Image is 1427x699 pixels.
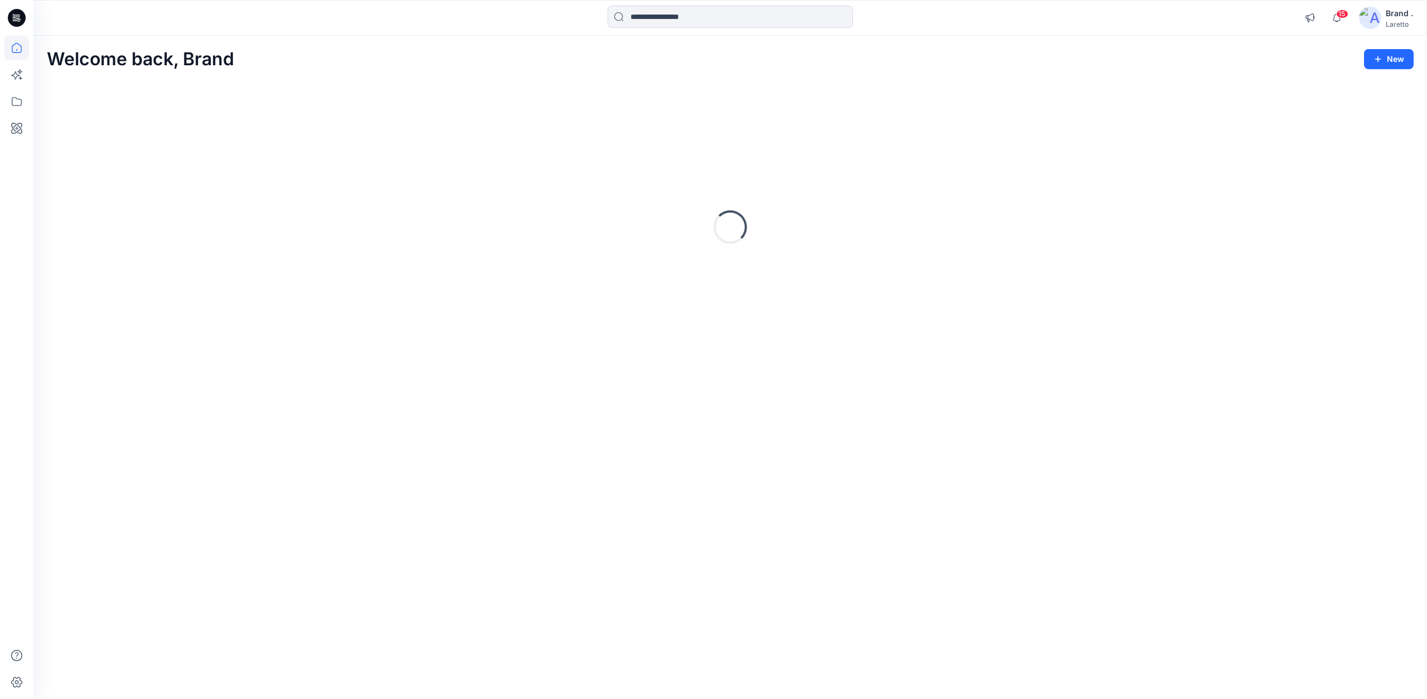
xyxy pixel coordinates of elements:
[1336,9,1348,18] span: 15
[1359,7,1381,29] img: avatar
[1364,49,1414,69] button: New
[1386,20,1413,28] div: Laretto
[47,49,234,70] h2: Welcome back, Brand
[1386,7,1413,20] div: Brand .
